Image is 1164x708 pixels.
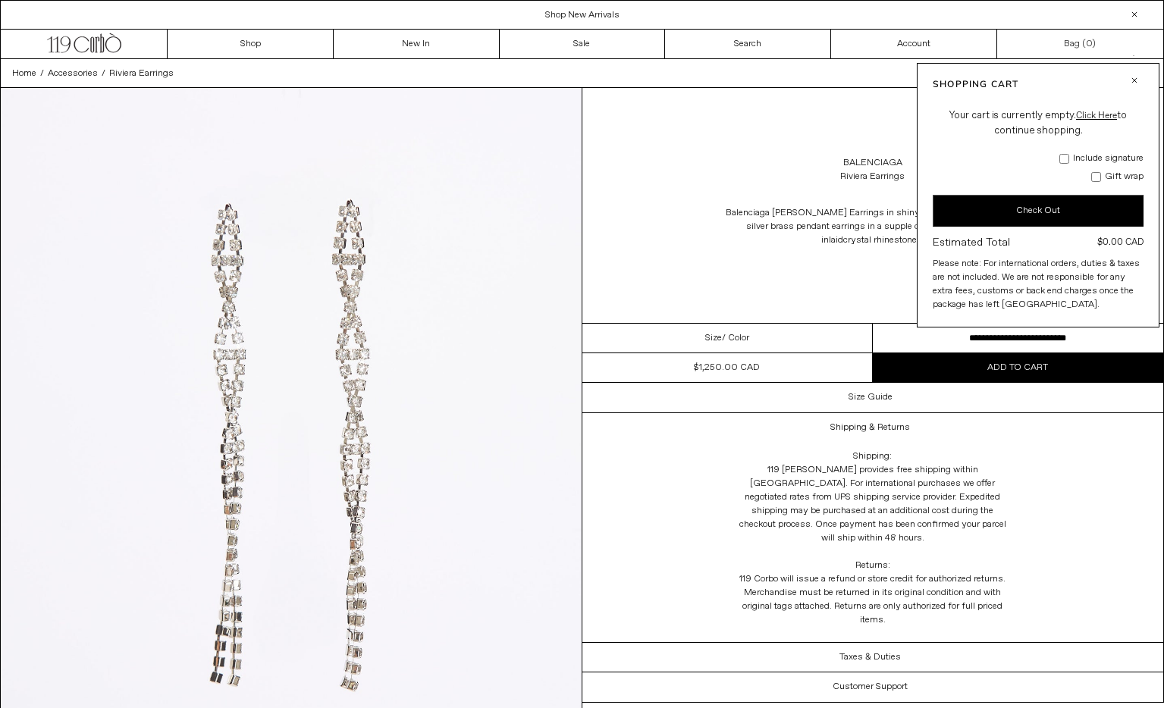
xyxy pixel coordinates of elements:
a: Home [12,67,36,80]
a: Riviera Earrings [109,67,174,80]
div: Shipping: 119 [PERSON_NAME] provides free shipping within [GEOGRAPHIC_DATA]. For international pu... [721,442,1024,642]
p: Balenciaga [PERSON_NAME] Earrings in shiny crystal/silver features a silver brass pendant earring... [721,199,1024,255]
span: 0 [1086,38,1092,50]
a: Account [831,30,997,58]
a: New In [334,30,500,58]
div: $1,250.00 CAD [694,361,760,374]
span: ) [1086,37,1096,51]
h3: Taxes & Duties [839,652,901,663]
span: Size [705,331,722,345]
h3: Size Guide [849,392,893,403]
a: Shop New Arrivals [545,9,620,21]
span: Add to cart [987,362,1048,374]
a: Balenciaga [843,156,902,170]
h3: Customer Support [833,681,908,692]
h3: Shipping & Returns [830,422,910,433]
span: / Color [722,331,749,345]
div: Riviera Earrings [840,170,905,183]
a: Accessories [48,67,98,80]
span: / [102,67,105,80]
a: Search [665,30,831,58]
a: Shop [168,30,334,58]
span: / [40,67,44,80]
a: Bag () [997,30,1163,58]
a: Sale [500,30,666,58]
button: Add to cart [873,353,1163,382]
span: crystal rhinestones. [843,234,924,246]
